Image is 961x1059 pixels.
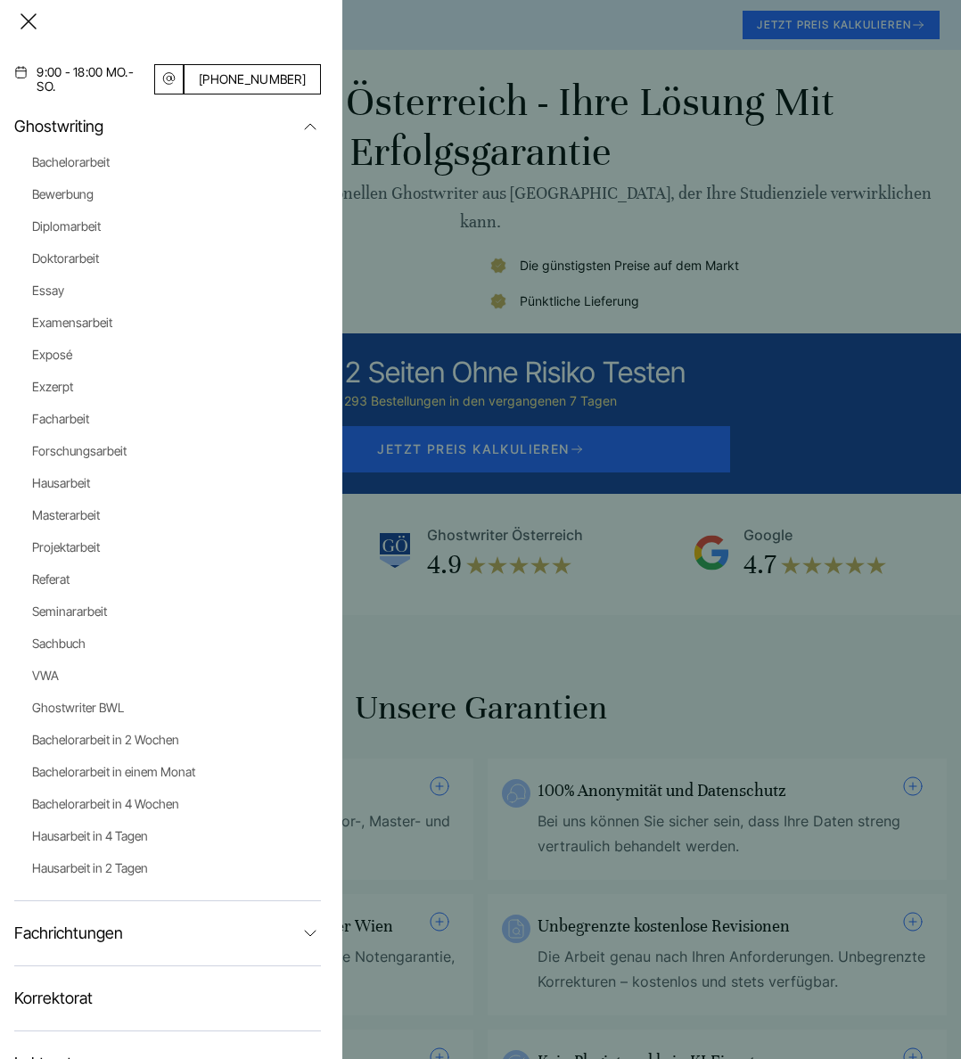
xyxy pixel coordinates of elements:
a: Bachelorarbeit in 2 Wochen [32,732,179,747]
a: Essay [32,283,64,298]
img: Email [162,71,176,86]
a: Fachrichtungen [14,923,321,944]
a: Projektarbeit [32,539,100,554]
a: Ghostwriting [14,116,321,137]
a: Bachelorarbeit [32,154,110,169]
a: Referat [32,571,70,587]
a: Bachelorarbeit in einem Monat [32,764,195,779]
a: Hausarbeit in 2 Tagen [32,860,148,875]
a: Bachelorarbeit in 4 Wochen [32,796,179,811]
a: Forschungsarbeit [32,443,127,458]
a: Email [154,64,184,94]
a: Doktorarbeit [32,250,99,266]
a: Facharbeit [32,411,89,426]
span: 9:00 - 18:00 Mo.-So. [37,65,147,94]
a: Hausarbeit in 4 Tagen [32,828,148,843]
a: Bewerbung [32,186,94,201]
a: Ghostwriter BWL [32,700,124,715]
a: Examensarbeit [32,315,112,330]
a: Korrektorat [14,989,93,1007]
a: Sachbuch [32,636,86,651]
img: Menu close [14,7,43,36]
span: [PHONE_NUMBER] [199,72,306,86]
a: Seminararbeit [32,603,107,619]
a: Masterarbeit [32,507,100,522]
a: Hausarbeit [32,475,90,490]
a: Exzerpt [32,379,73,394]
img: Schedule [14,65,28,79]
a: VWA [32,668,59,683]
a: Exposé [32,347,72,362]
a: Diplomarbeit [32,218,101,234]
a: [PHONE_NUMBER] [184,64,321,94]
